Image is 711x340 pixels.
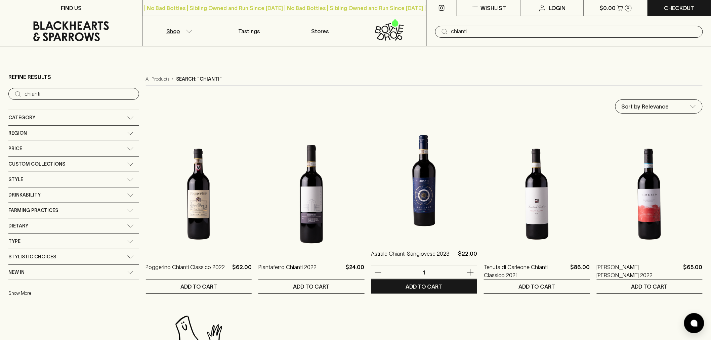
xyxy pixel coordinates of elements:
[8,73,51,81] p: Refine Results
[371,122,477,240] img: Astrale Chianti Sangiovese 2023
[8,191,41,199] span: Drinkability
[622,102,669,111] p: Sort by Relevance
[346,263,365,279] p: $24.00
[8,203,139,218] div: Farming Practices
[142,16,213,46] button: Shop
[232,263,252,279] p: $62.00
[631,283,668,291] p: ADD TO CART
[8,218,139,233] div: Dietary
[311,27,329,35] p: Stores
[8,160,65,168] span: Custom Collections
[8,129,27,137] span: Region
[484,135,590,253] img: Tenuta di Carleone Chianti Classico 2021
[8,114,35,122] span: Category
[8,268,25,277] span: New In
[597,263,681,279] a: [PERSON_NAME] [PERSON_NAME] 2022
[238,27,260,35] p: Tastings
[172,76,174,83] p: ›
[8,206,58,215] span: Farming Practices
[549,4,566,12] p: Login
[293,283,330,291] p: ADD TO CART
[8,144,22,153] span: Price
[146,135,252,253] img: Poggerino Chianti Classico 2022
[458,250,477,266] p: $22.00
[146,76,170,83] a: All Products
[571,263,590,279] p: $86.00
[664,4,695,12] p: Checkout
[616,100,702,113] div: Sort by Relevance
[146,280,252,293] button: ADD TO CART
[484,263,568,279] a: Tenuta di Carleone Chianti Classico 2021
[8,286,96,300] button: Show More
[597,135,703,253] img: Tiberio Montepuliciano d’Abruzzo 2022
[258,263,317,279] a: Piantaferro Chianti 2022
[451,26,698,37] input: Try "Pinot noir"
[683,263,703,279] p: $65.00
[627,6,630,10] p: 0
[597,280,703,293] button: ADD TO CART
[518,283,555,291] p: ADD TO CART
[285,16,355,46] a: Stores
[600,4,616,12] p: $0.00
[371,250,450,266] a: Astrale Chianti Sangiovese 2023
[480,4,506,12] p: Wishlist
[8,237,20,246] span: Type
[146,263,225,279] a: Poggerino Chianti Classico 2022
[416,269,432,276] p: 1
[8,234,139,249] div: Type
[8,141,139,156] div: Price
[8,175,23,184] span: Style
[214,16,285,46] a: Tastings
[176,76,222,83] p: Search: "chianti"
[8,222,28,230] span: Dietary
[8,253,56,261] span: Stylistic Choices
[8,126,139,141] div: Region
[8,187,139,203] div: Drinkability
[258,135,364,253] img: Piantaferro Chianti 2022
[406,283,443,291] p: ADD TO CART
[258,280,364,293] button: ADD TO CART
[8,265,139,280] div: New In
[8,172,139,187] div: Style
[8,249,139,264] div: Stylistic Choices
[371,280,477,293] button: ADD TO CART
[484,280,590,293] button: ADD TO CART
[166,27,180,35] p: Shop
[180,283,217,291] p: ADD TO CART
[8,110,139,125] div: Category
[691,320,698,327] img: bubble-icon
[25,89,134,99] input: Try “Pinot noir”
[61,4,82,12] p: FIND US
[8,157,139,172] div: Custom Collections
